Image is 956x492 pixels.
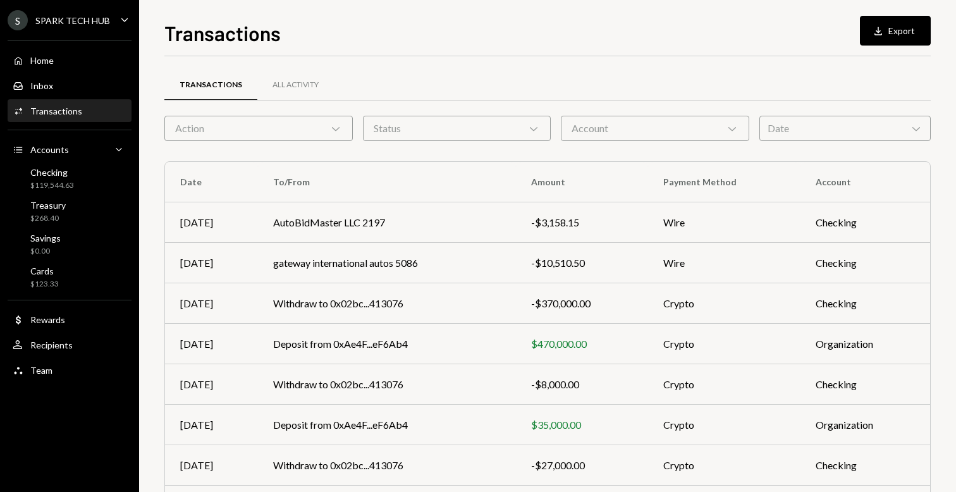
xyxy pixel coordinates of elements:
[30,233,61,243] div: Savings
[258,243,516,283] td: gateway international autos 5086
[35,15,110,26] div: SPARK TECH HUB
[258,162,516,202] th: To/From
[164,69,257,101] a: Transactions
[648,243,800,283] td: Wire
[257,69,334,101] a: All Activity
[30,55,54,66] div: Home
[531,215,633,230] div: -$3,158.15
[8,359,132,381] a: Team
[561,116,749,141] div: Account
[258,202,516,243] td: AutoBidMaster LLC 2197
[180,417,243,433] div: [DATE]
[648,405,800,445] td: Crypto
[180,255,243,271] div: [DATE]
[8,138,132,161] a: Accounts
[860,16,931,46] button: Export
[516,162,648,202] th: Amount
[531,296,633,311] div: -$370,000.00
[531,336,633,352] div: $470,000.00
[30,200,66,211] div: Treasury
[8,49,132,71] a: Home
[648,202,800,243] td: Wire
[531,458,633,473] div: -$27,000.00
[30,106,82,116] div: Transactions
[800,324,930,364] td: Organization
[165,162,258,202] th: Date
[800,202,930,243] td: Checking
[180,296,243,311] div: [DATE]
[258,364,516,405] td: Withdraw to 0x02bc...413076
[8,229,132,259] a: Savings$0.00
[180,336,243,352] div: [DATE]
[30,167,74,178] div: Checking
[800,364,930,405] td: Checking
[800,445,930,486] td: Checking
[648,364,800,405] td: Crypto
[30,266,59,276] div: Cards
[8,74,132,97] a: Inbox
[164,116,353,141] div: Action
[531,417,633,433] div: $35,000.00
[648,445,800,486] td: Crypto
[800,162,930,202] th: Account
[30,180,74,191] div: $119,544.63
[8,333,132,356] a: Recipients
[648,283,800,324] td: Crypto
[258,405,516,445] td: Deposit from 0xAe4F...eF6Ab4
[800,243,930,283] td: Checking
[258,324,516,364] td: Deposit from 0xAe4F...eF6Ab4
[164,20,281,46] h1: Transactions
[273,80,319,90] div: All Activity
[180,80,242,90] div: Transactions
[30,213,66,224] div: $268.40
[258,445,516,486] td: Withdraw to 0x02bc...413076
[30,314,65,325] div: Rewards
[30,80,53,91] div: Inbox
[30,340,73,350] div: Recipients
[30,279,59,290] div: $123.33
[800,405,930,445] td: Organization
[8,163,132,194] a: Checking$119,544.63
[8,262,132,292] a: Cards$123.33
[531,255,633,271] div: -$10,510.50
[800,283,930,324] td: Checking
[30,246,61,257] div: $0.00
[759,116,931,141] div: Date
[8,196,132,226] a: Treasury$268.40
[258,283,516,324] td: Withdraw to 0x02bc...413076
[648,324,800,364] td: Crypto
[180,377,243,392] div: [DATE]
[363,116,551,141] div: Status
[648,162,800,202] th: Payment Method
[180,215,243,230] div: [DATE]
[8,10,28,30] div: S
[8,99,132,122] a: Transactions
[30,144,69,155] div: Accounts
[30,365,52,376] div: Team
[531,377,633,392] div: -$8,000.00
[180,458,243,473] div: [DATE]
[8,308,132,331] a: Rewards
